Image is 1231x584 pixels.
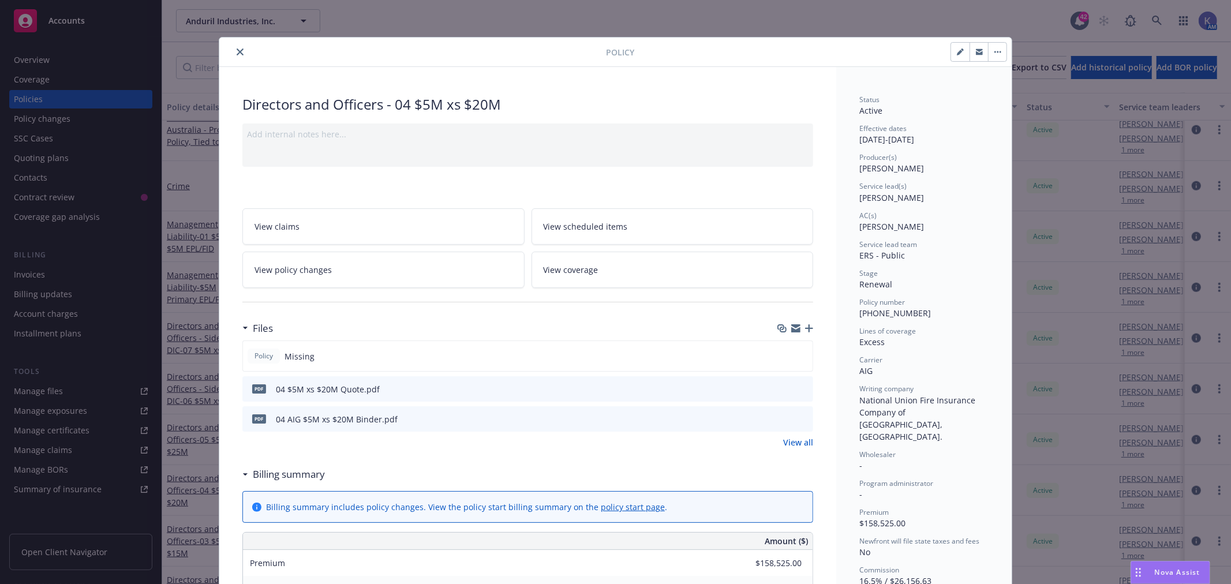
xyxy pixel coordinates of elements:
[242,252,525,288] a: View policy changes
[532,252,814,288] a: View coverage
[859,565,899,575] span: Commission
[242,208,525,245] a: View claims
[242,321,273,336] div: Files
[252,414,266,423] span: pdf
[276,383,380,395] div: 04 $5M xs $20M Quote.pdf
[255,220,300,233] span: View claims
[242,95,813,114] div: Directors and Officers - 04 $5M xs $20M
[859,518,906,529] span: $158,525.00
[859,192,924,203] span: [PERSON_NAME]
[780,383,789,395] button: download file
[859,395,978,442] span: National Union Fire Insurance Company of [GEOGRAPHIC_DATA], [GEOGRAPHIC_DATA].
[859,297,905,307] span: Policy number
[859,326,916,336] span: Lines of coverage
[1155,567,1200,577] span: Nova Assist
[783,436,813,448] a: View all
[285,350,315,362] span: Missing
[798,413,809,425] button: preview file
[765,535,808,547] span: Amount ($)
[859,250,905,261] span: ERS - Public
[859,163,924,174] span: [PERSON_NAME]
[544,264,598,276] span: View coverage
[532,208,814,245] a: View scheduled items
[250,557,285,568] span: Premium
[266,501,667,513] div: Billing summary includes policy changes. View the policy start billing summary on the .
[252,351,275,361] span: Policy
[1131,561,1210,584] button: Nova Assist
[859,336,885,347] span: Excess
[859,489,862,500] span: -
[859,123,989,145] div: [DATE] - [DATE]
[606,46,634,58] span: Policy
[252,384,266,393] span: pdf
[859,536,979,546] span: Newfront will file state taxes and fees
[859,181,907,191] span: Service lead(s)
[859,152,897,162] span: Producer(s)
[734,555,809,572] input: 0.00
[859,221,924,232] span: [PERSON_NAME]
[247,128,809,140] div: Add internal notes here...
[859,95,880,104] span: Status
[1131,561,1146,583] div: Drag to move
[780,413,789,425] button: download file
[859,211,877,220] span: AC(s)
[859,478,933,488] span: Program administrator
[859,279,892,290] span: Renewal
[255,264,332,276] span: View policy changes
[859,355,882,365] span: Carrier
[859,450,896,459] span: Wholesaler
[859,308,931,319] span: [PHONE_NUMBER]
[859,268,878,278] span: Stage
[544,220,628,233] span: View scheduled items
[859,460,862,471] span: -
[253,321,273,336] h3: Files
[276,413,398,425] div: 04 AIG $5M xs $20M Binder.pdf
[253,467,325,482] h3: Billing summary
[859,239,917,249] span: Service lead team
[859,546,870,557] span: No
[242,467,325,482] div: Billing summary
[798,383,809,395] button: preview file
[859,105,882,116] span: Active
[859,365,873,376] span: AIG
[601,501,665,512] a: policy start page
[859,384,914,394] span: Writing company
[859,123,907,133] span: Effective dates
[859,507,889,517] span: Premium
[233,45,247,59] button: close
